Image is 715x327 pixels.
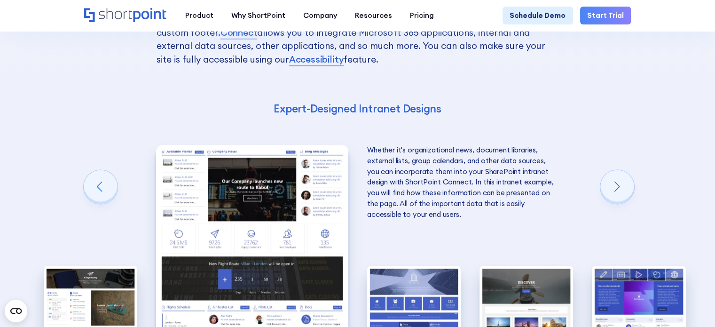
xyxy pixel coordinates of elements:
h4: Expert-Designed Intranet Designs [157,102,559,116]
iframe: Chat Widget [668,282,715,327]
a: Schedule Demo [503,7,573,24]
a: Product [176,7,222,24]
a: Connect [220,26,258,40]
p: Whether it's organizational news, document libraries, external lists, group calendars, and other ... [367,145,559,220]
button: Open CMP widget [5,300,27,322]
a: Accessibility [289,53,344,66]
div: Why ShortPoint [231,10,285,21]
a: Resources [346,7,401,24]
a: Home [84,8,167,24]
a: Start Trial [580,7,631,24]
div: Pricing [410,10,434,21]
div: Product [185,10,213,21]
div: Resources [355,10,392,21]
div: Previous slide [84,170,118,204]
a: Company [294,7,346,24]
a: Why ShortPoint [222,7,294,24]
div: Company [303,10,337,21]
a: Pricing [401,7,443,24]
div: Next slide [600,170,634,204]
